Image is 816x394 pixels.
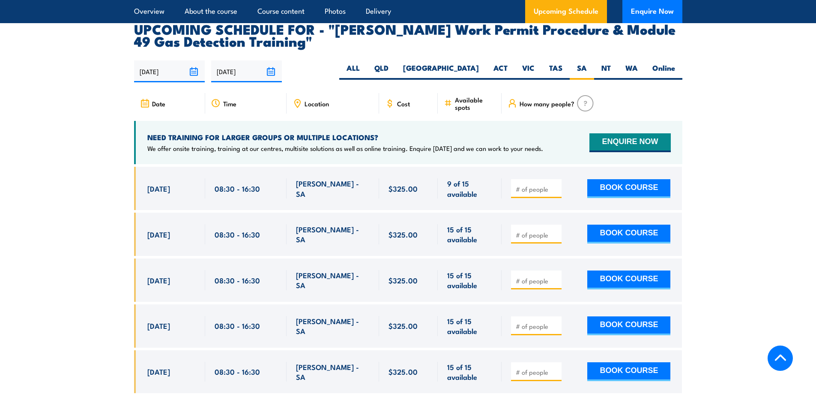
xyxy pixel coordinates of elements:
[147,229,170,239] span: [DATE]
[147,367,170,376] span: [DATE]
[215,229,260,239] span: 08:30 - 16:30
[215,275,260,285] span: 08:30 - 16:30
[296,178,370,199] span: [PERSON_NAME] - SA
[516,322,559,331] input: # of people
[147,144,543,153] p: We offer onsite training, training at our centres, multisite solutions as well as online training...
[296,362,370,382] span: [PERSON_NAME] - SA
[134,23,682,47] h2: UPCOMING SCHEDULE FOR - "[PERSON_NAME] Work Permit Procedure & Module 49 Gas Detection Training"
[447,362,492,382] span: 15 of 15 available
[396,63,486,80] label: [GEOGRAPHIC_DATA]
[515,63,542,80] label: VIC
[152,100,165,107] span: Date
[542,63,570,80] label: TAS
[589,133,670,152] button: ENQUIRE NOW
[587,179,670,198] button: BOOK COURSE
[305,100,329,107] span: Location
[215,367,260,376] span: 08:30 - 16:30
[147,275,170,285] span: [DATE]
[367,63,396,80] label: QLD
[447,316,492,336] span: 15 of 15 available
[486,63,515,80] label: ACT
[570,63,594,80] label: SA
[397,100,410,107] span: Cost
[215,183,260,193] span: 08:30 - 16:30
[211,60,282,82] input: To date
[296,270,370,290] span: [PERSON_NAME] - SA
[587,316,670,335] button: BOOK COURSE
[296,224,370,244] span: [PERSON_NAME] - SA
[389,367,418,376] span: $325.00
[223,100,236,107] span: Time
[147,183,170,193] span: [DATE]
[134,60,205,82] input: From date
[516,368,559,376] input: # of people
[587,362,670,381] button: BOOK COURSE
[389,183,418,193] span: $325.00
[455,96,496,111] span: Available spots
[447,178,492,199] span: 9 of 15 available
[339,63,367,80] label: ALL
[389,321,418,331] span: $325.00
[645,63,682,80] label: Online
[594,63,618,80] label: NT
[516,277,559,285] input: # of people
[618,63,645,80] label: WA
[389,275,418,285] span: $325.00
[520,100,574,107] span: How many people?
[147,321,170,331] span: [DATE]
[587,225,670,244] button: BOOK COURSE
[389,229,418,239] span: $325.00
[587,271,670,289] button: BOOK COURSE
[516,185,559,193] input: # of people
[147,132,543,142] h4: NEED TRAINING FOR LARGER GROUPS OR MULTIPLE LOCATIONS?
[215,321,260,331] span: 08:30 - 16:30
[447,224,492,244] span: 15 of 15 available
[447,270,492,290] span: 15 of 15 available
[516,231,559,239] input: # of people
[296,316,370,336] span: [PERSON_NAME] - SA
